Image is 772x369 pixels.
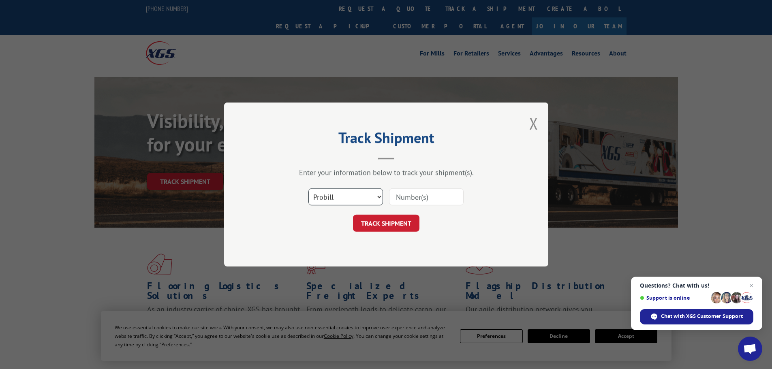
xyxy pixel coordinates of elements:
[265,168,508,177] div: Enter your information below to track your shipment(s).
[746,281,756,290] span: Close chat
[738,337,762,361] div: Open chat
[353,215,419,232] button: TRACK SHIPMENT
[640,309,753,324] div: Chat with XGS Customer Support
[265,132,508,147] h2: Track Shipment
[529,113,538,134] button: Close modal
[640,295,708,301] span: Support is online
[389,188,464,205] input: Number(s)
[640,282,753,289] span: Questions? Chat with us!
[661,313,743,320] span: Chat with XGS Customer Support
